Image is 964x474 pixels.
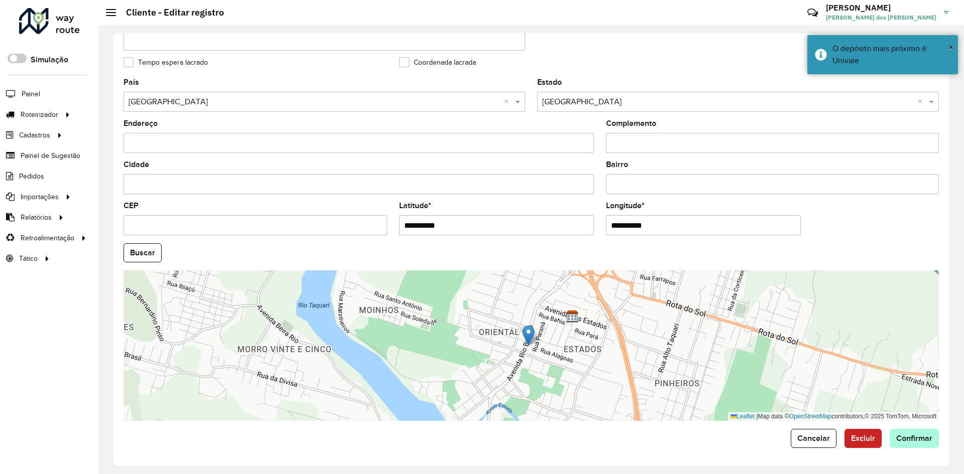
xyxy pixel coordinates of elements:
label: País [124,76,139,88]
span: Relatórios [21,212,52,223]
label: Coordenada lacrada [399,57,476,68]
button: Buscar [124,243,162,262]
span: | [756,413,758,420]
a: Contato Rápido [802,2,823,24]
span: Roteirizador [21,109,58,120]
button: Cancelar [791,429,836,448]
span: Clear all [504,96,513,108]
span: Tático [19,253,38,264]
label: Tempo espera lacrado [124,57,208,68]
img: Univale [566,310,579,323]
div: O depósito mais próximo é: Univale [832,43,950,67]
label: CEP [124,200,139,212]
span: Confirmar [896,434,932,442]
a: Leaflet [731,413,755,420]
span: Painel de Sugestão [21,150,80,161]
span: Importações [21,192,59,202]
span: Cadastros [19,130,50,140]
label: Estado [537,76,562,88]
span: Clear all [918,96,926,108]
label: Longitude [606,200,645,212]
span: Retroalimentação [21,233,74,243]
label: Endereço [124,117,158,129]
button: Confirmar [890,429,939,448]
div: Map data © contributors,© 2025 TomTom, Microsoft [728,412,939,421]
img: Marker [522,325,535,346]
span: Cancelar [797,434,830,442]
h3: [PERSON_NAME] [826,3,936,13]
label: Cidade [124,159,149,171]
label: Bairro [606,159,628,171]
label: Complemento [606,117,656,129]
span: × [948,42,953,53]
label: Latitude [399,200,431,212]
button: Close [948,40,953,55]
span: [PERSON_NAME] dos [PERSON_NAME] [826,13,936,22]
span: Painel [22,89,40,99]
span: Pedidos [19,171,44,182]
h2: Cliente - Editar registro [116,7,224,18]
button: Excluir [845,429,882,448]
a: OpenStreetMap [789,413,832,420]
span: Excluir [851,434,875,442]
label: Simulação [31,54,68,66]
